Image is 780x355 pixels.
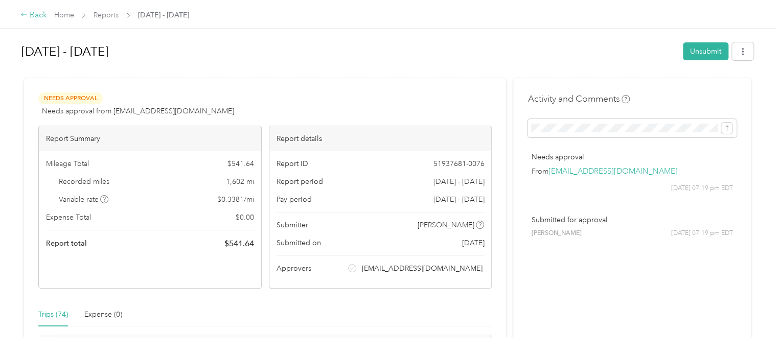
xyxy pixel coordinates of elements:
a: Home [54,11,74,19]
span: [EMAIL_ADDRESS][DOMAIN_NAME] [362,263,483,274]
p: From [531,166,733,177]
a: Reports [94,11,119,19]
button: Unsubmit [683,42,728,60]
span: 1,602 mi [226,176,254,187]
span: [PERSON_NAME] [531,229,581,238]
span: Mileage Total [46,158,89,169]
span: Submitted on [277,238,321,248]
span: Needs Approval [38,92,103,104]
span: [PERSON_NAME] [418,220,474,230]
span: [DATE] - [DATE] [433,194,484,205]
p: Submitted for approval [531,215,733,225]
h1: Sep 1 - 30, 2025 [21,39,676,64]
span: [DATE] - [DATE] [433,176,484,187]
div: Expense (0) [84,309,122,320]
a: [EMAIL_ADDRESS][DOMAIN_NAME] [548,167,677,176]
span: Submitter [277,220,308,230]
span: Approvers [277,263,311,274]
span: [DATE] 07:19 pm EDT [671,229,733,238]
span: Report total [46,238,87,249]
span: Pay period [277,194,312,205]
span: $ 0.3381 / mi [217,194,254,205]
span: Expense Total [46,212,91,223]
span: Needs approval from [EMAIL_ADDRESS][DOMAIN_NAME] [42,106,234,116]
div: Report Summary [39,126,261,151]
span: $ 541.64 [224,238,254,250]
span: [DATE] [462,238,484,248]
h4: Activity and Comments [527,92,630,105]
div: Trips (74) [38,309,68,320]
span: Report period [277,176,323,187]
iframe: Everlance-gr Chat Button Frame [723,298,780,355]
div: Back [20,9,47,21]
span: Variable rate [59,194,109,205]
p: Needs approval [531,152,733,162]
span: $ 0.00 [236,212,254,223]
span: 51937681-0076 [433,158,484,169]
span: [DATE] - [DATE] [138,10,189,20]
span: Recorded miles [59,176,109,187]
span: $ 541.64 [227,158,254,169]
div: Report details [269,126,492,151]
span: Report ID [277,158,308,169]
span: [DATE] 07:19 pm EDT [671,184,733,193]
